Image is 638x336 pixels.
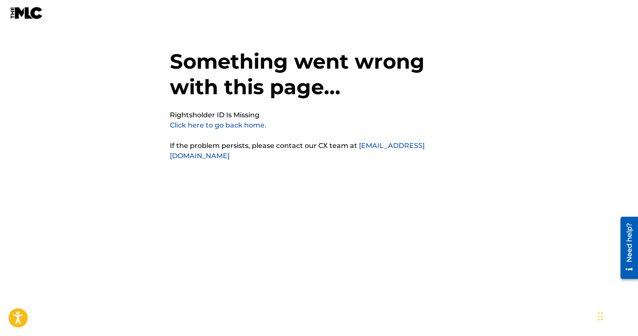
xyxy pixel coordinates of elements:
h1: Something went wrong with this page... [170,49,469,110]
p: If the problem persists, please contact our CX team at [170,141,469,161]
pre: Rightsholder ID Is Missing [170,110,259,120]
a: [EMAIL_ADDRESS][DOMAIN_NAME] [170,142,425,160]
a: Click here to go back home. [170,121,266,129]
div: Drag [598,304,603,329]
img: MLC Logo [10,7,43,19]
iframe: Resource Center [614,214,638,282]
iframe: Chat Widget [595,295,638,336]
